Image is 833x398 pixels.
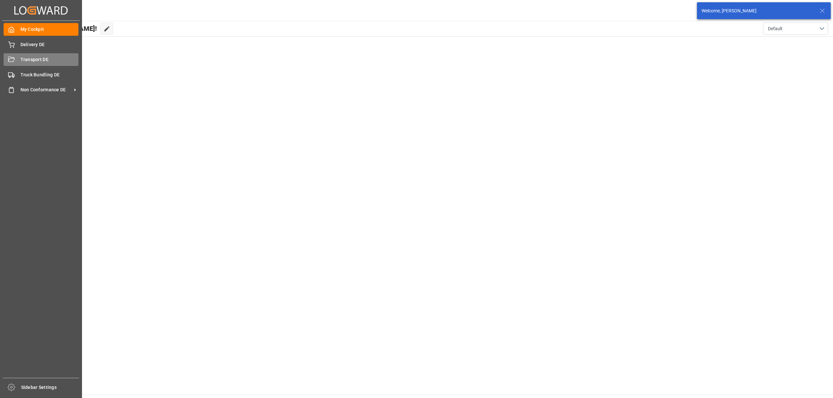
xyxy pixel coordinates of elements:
[21,384,79,391] span: Sidebar Settings
[763,22,828,35] button: open menu
[4,53,78,66] a: Transport DE
[20,41,79,48] span: Delivery DE
[768,25,783,32] span: Default
[4,68,78,81] a: Truck Bundling DE
[4,23,78,36] a: My Cockpit
[20,71,79,78] span: Truck Bundling DE
[20,26,79,33] span: My Cockpit
[20,56,79,63] span: Transport DE
[20,86,72,93] span: Non Conformance DE
[702,7,813,14] div: Welcome, [PERSON_NAME]
[4,38,78,51] a: Delivery DE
